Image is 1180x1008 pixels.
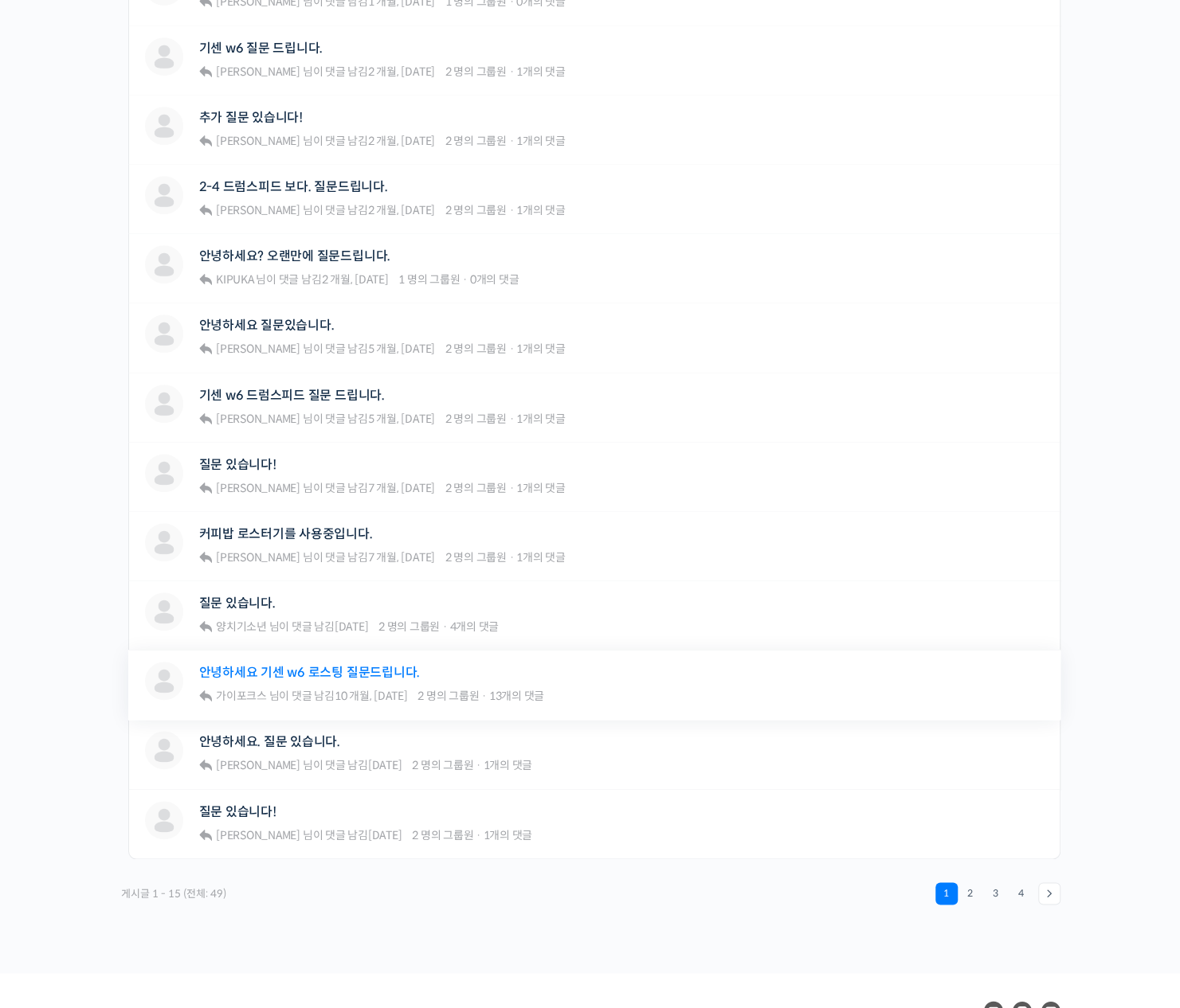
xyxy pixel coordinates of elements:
a: 홈 [5,505,105,545]
a: [PERSON_NAME] [214,828,300,842]
span: 2 명의 그룹원 [445,203,507,217]
span: · [509,412,515,426]
span: 1개의 댓글 [516,481,566,495]
span: 님이 댓글 남김 [214,64,435,79]
a: 질문 있습니다! [199,457,276,472]
span: [PERSON_NAME] [216,828,300,842]
a: [PERSON_NAME] [214,134,300,148]
span: 2 명의 그룹원 [445,64,507,79]
span: 2 명의 그룹원 [412,828,473,842]
span: 1개의 댓글 [516,342,566,356]
a: 커피밥 로스터기를 사용중입니다. [199,526,373,541]
span: 1 [935,882,958,904]
a: 4 [1010,882,1033,904]
a: 기센 w6 드럼스피드 질문 드립니다. [199,388,385,403]
span: 2 명의 그룹원 [378,619,440,634]
a: KIPUKA [214,272,253,287]
span: 1개의 댓글 [516,134,566,148]
span: 2 명의 그룹원 [445,134,507,148]
span: 님이 댓글 남김 [214,203,435,217]
a: 3 [985,882,1007,904]
a: 10 개월, [DATE] [335,689,408,703]
a: 2-4 드럼스피드 보다. 질문드립니다. [199,179,388,194]
a: 설정 [206,505,306,545]
span: 2 명의 그룹원 [412,758,473,772]
span: 대화 [146,529,165,542]
span: · [481,689,487,703]
span: [PERSON_NAME] [216,550,300,565]
span: 님이 댓글 남김 [214,342,435,356]
a: [PERSON_NAME] [214,758,300,772]
span: · [509,550,515,565]
a: → [1038,882,1060,904]
a: 2 개월, [DATE] [321,272,388,287]
a: 안녕하세요 질문있습니다. [199,318,335,333]
a: 질문 있습니다! [199,804,276,819]
a: 질문 있습니다. [199,596,276,611]
a: [PERSON_NAME] [214,64,300,79]
span: 님이 댓글 남김 [214,758,402,772]
span: · [462,272,468,287]
a: [PERSON_NAME] [214,203,300,217]
a: [PERSON_NAME] [214,481,300,495]
span: 0개의 댓글 [470,272,519,287]
a: 가이포크스 [214,689,267,703]
span: 님이 댓글 남김 [214,134,435,148]
span: 1개의 댓글 [484,828,533,842]
span: 님이 댓글 남김 [214,272,388,287]
span: · [509,203,515,217]
span: [PERSON_NAME] [216,134,300,148]
span: [PERSON_NAME] [216,481,300,495]
span: 2 명의 그룹원 [418,689,479,703]
span: · [509,134,515,148]
span: 1개의 댓글 [516,64,566,79]
span: 2 명의 그룹원 [445,481,507,495]
a: [DATE] [368,758,402,772]
span: · [509,342,515,356]
a: 안녕하세요? 오랜만에 질문드립니다. [199,248,390,264]
span: 양치기소년 [216,619,267,634]
a: 5 개월, [DATE] [368,342,435,356]
span: 2 명의 그룹원 [445,412,507,426]
a: 안녕하세요. 질문 있습니다. [199,734,340,749]
a: [PERSON_NAME] [214,342,300,356]
a: [DATE] [335,619,369,634]
span: 님이 댓글 남김 [214,550,435,565]
span: 1개의 댓글 [516,412,566,426]
a: 2 개월, [DATE] [368,203,435,217]
a: [PERSON_NAME] [214,550,300,565]
span: 1개의 댓글 [484,758,533,772]
span: · [509,481,515,495]
span: 2 명의 그룹원 [445,342,507,356]
a: 기센 w6 질문 드립니다. [199,41,323,56]
span: 1개의 댓글 [516,203,566,217]
a: 안녕하세요 기센 w6 로스팅 질문드립니다. [199,665,420,680]
span: 4개의 댓글 [449,619,499,634]
a: 7 개월, [DATE] [368,481,435,495]
a: 추가 질문 있습니다! [199,110,303,125]
span: 1 명의 그룹원 [398,272,460,287]
span: [PERSON_NAME] [216,64,300,79]
a: 2 [959,882,982,904]
span: [PERSON_NAME] [216,342,300,356]
a: 양치기소년 [214,619,267,634]
div: 게시글 1 - 15 (전체: 49) [120,882,227,905]
span: 1개의 댓글 [516,550,566,565]
a: [PERSON_NAME] [214,412,300,426]
span: 님이 댓글 남김 [214,828,402,842]
span: · [476,758,481,772]
span: · [442,619,448,634]
span: 2 명의 그룹원 [445,550,507,565]
span: KIPUKA [216,272,254,287]
span: [PERSON_NAME] [216,758,300,772]
span: · [476,828,481,842]
a: 2 개월, [DATE] [368,134,435,148]
span: [PERSON_NAME] [216,203,300,217]
span: 님이 댓글 남김 [214,619,368,634]
a: 2 개월, [DATE] [368,64,435,79]
span: 홈 [50,529,60,541]
span: 가이포크스 [216,689,267,703]
a: [DATE] [368,828,402,842]
a: 5 개월, [DATE] [368,412,435,426]
span: [PERSON_NAME] [216,412,300,426]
